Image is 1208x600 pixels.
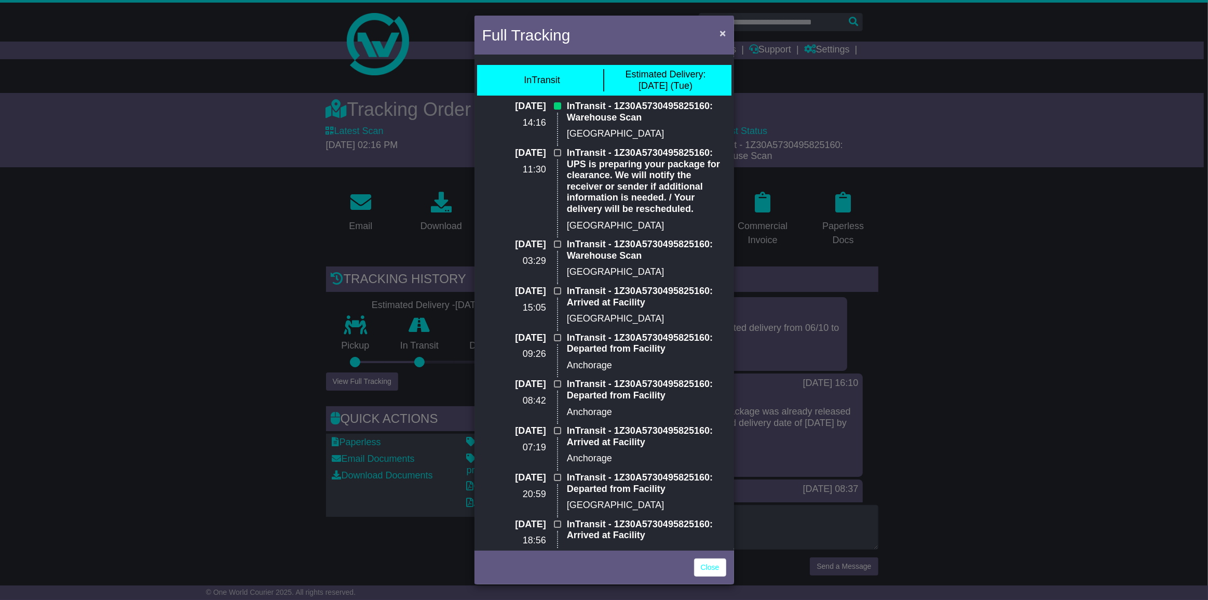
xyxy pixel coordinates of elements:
p: [DATE] [482,148,546,159]
p: InTransit - 1Z30A5730495825160: Departed from Facility [567,379,726,401]
button: Close [714,22,731,44]
p: 03:29 [482,256,546,267]
p: Anchorage [567,407,726,418]
h4: Full Tracking [482,23,571,47]
p: 11:30 [482,164,546,176]
p: 18:56 [482,535,546,546]
p: [DATE] [482,101,546,112]
p: Anchorage [567,360,726,371]
p: InTransit - 1Z30A5730495825160: Warehouse Scan [567,239,726,261]
p: [GEOGRAPHIC_DATA] [567,313,726,325]
p: InTransit - 1Z30A5730495825160: Arrived at Facility [567,425,726,448]
p: 07:19 [482,442,546,454]
p: [DATE] [482,239,546,250]
p: InTransit - 1Z30A5730495825160: Departed from Facility [567,472,726,495]
span: Estimated Delivery: [625,69,705,79]
p: [DATE] [482,519,546,530]
p: InTransit - 1Z30A5730495825160: Arrived at Facility [567,286,726,308]
p: [GEOGRAPHIC_DATA] [567,500,726,511]
p: [DATE] [482,472,546,484]
p: InTransit - 1Z30A5730495825160: Warehouse Scan [567,101,726,123]
p: InTransit - 1Z30A5730495825160: Arrived at Facility [567,519,726,541]
p: InTransit - 1Z30A5730495825160: UPS is preparing your package for clearance. We will notify the r... [567,148,726,215]
p: [GEOGRAPHIC_DATA] [567,266,726,278]
p: [DATE] [482,379,546,390]
p: 09:26 [482,349,546,360]
p: [GEOGRAPHIC_DATA] [567,220,726,232]
p: [DATE] [482,332,546,344]
p: 15:05 [482,302,546,314]
p: 20:59 [482,489,546,500]
p: InTransit - 1Z30A5730495825160: Departed from Facility [567,332,726,355]
p: [GEOGRAPHIC_DATA] [567,128,726,140]
p: 14:16 [482,117,546,129]
p: 08:42 [482,395,546,407]
p: [DATE] [482,286,546,297]
p: Anchorage [567,453,726,464]
div: [DATE] (Tue) [625,69,705,91]
p: [DATE] [482,425,546,437]
div: InTransit [524,75,560,86]
p: [GEOGRAPHIC_DATA] [567,546,726,558]
span: × [720,27,726,39]
a: Close [694,558,726,577]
